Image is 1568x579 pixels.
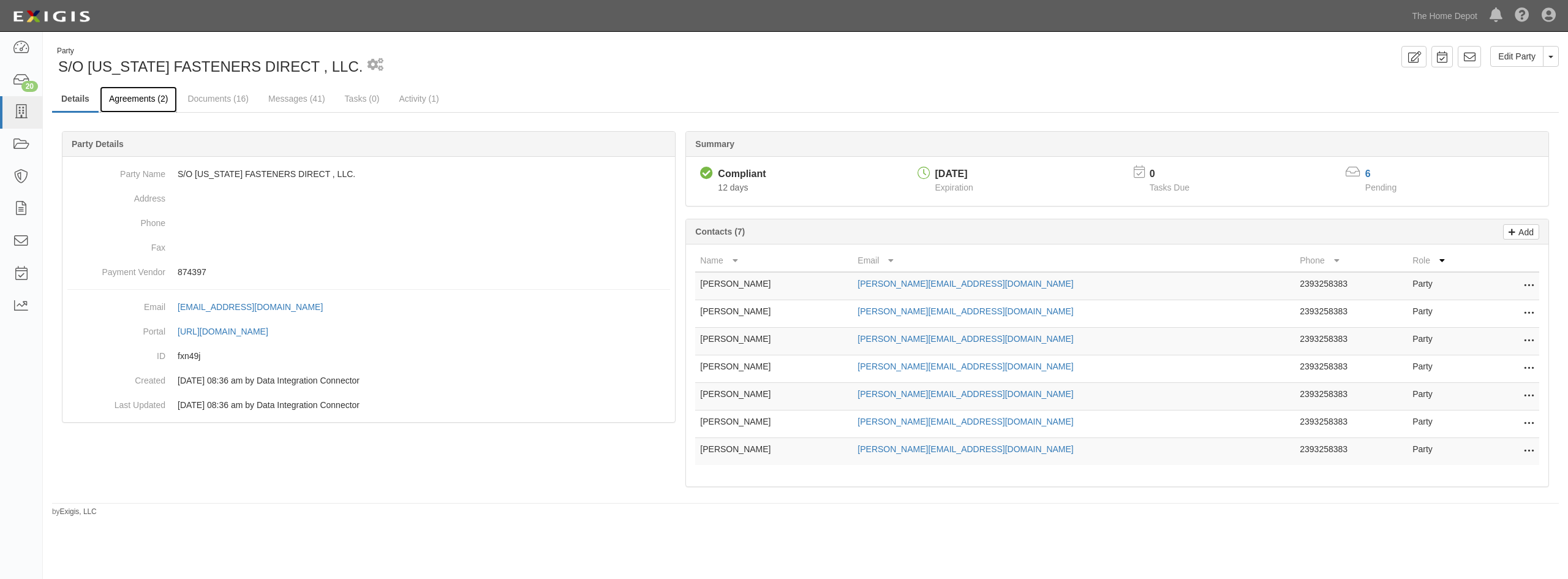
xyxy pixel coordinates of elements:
i: Compliant [700,167,713,180]
a: [PERSON_NAME][EMAIL_ADDRESS][DOMAIN_NAME] [858,306,1073,316]
td: 2393258383 [1295,383,1408,411]
th: Name [695,249,853,272]
a: Details [52,86,99,113]
td: 2393258383 [1295,411,1408,438]
p: 0 [1150,167,1205,181]
b: Party Details [72,139,124,149]
div: Compliant [718,167,766,181]
a: Messages (41) [259,86,334,111]
b: Summary [695,139,734,149]
td: Party [1408,300,1490,328]
td: [PERSON_NAME] [695,272,853,300]
div: [DATE] [935,167,973,181]
span: S/O [US_STATE] FASTENERS DIRECT , LLC. [58,58,363,75]
dt: Portal [67,319,165,338]
dt: Party Name [67,162,165,180]
a: Agreements (2) [100,86,177,113]
b: Contacts (7) [695,227,745,237]
div: [EMAIL_ADDRESS][DOMAIN_NAME] [178,301,323,313]
td: Party [1408,383,1490,411]
td: Party [1408,328,1490,355]
dt: Payment Vendor [67,260,165,278]
a: Documents (16) [178,86,258,111]
a: [URL][DOMAIN_NAME] [178,327,282,336]
dt: Last Updated [67,393,165,411]
td: [PERSON_NAME] [695,328,853,355]
td: 2393258383 [1295,438,1408,466]
td: Party [1408,411,1490,438]
td: 2393258383 [1295,355,1408,383]
th: Phone [1295,249,1408,272]
a: Tasks (0) [336,86,389,111]
a: Activity (1) [390,86,448,111]
span: Tasks Due [1150,183,1189,192]
td: Party [1408,272,1490,300]
td: [PERSON_NAME] [695,383,853,411]
th: Role [1408,249,1490,272]
a: 6 [1365,168,1371,179]
td: Party [1408,355,1490,383]
a: The Home Depot [1406,4,1483,28]
a: [PERSON_NAME][EMAIL_ADDRESS][DOMAIN_NAME] [858,417,1073,426]
td: [PERSON_NAME] [695,300,853,328]
dd: S/O [US_STATE] FASTENERS DIRECT , LLC. [67,162,670,186]
a: Edit Party [1490,46,1543,67]
i: 1 scheduled workflow [367,59,383,72]
small: by [52,507,97,517]
a: [PERSON_NAME][EMAIL_ADDRESS][DOMAIN_NAME] [858,334,1073,344]
a: [PERSON_NAME][EMAIL_ADDRESS][DOMAIN_NAME] [858,361,1073,371]
span: Since 10/03/2025 [718,183,748,192]
dt: Created [67,368,165,387]
dt: Phone [67,211,165,229]
a: Exigis, LLC [60,507,97,516]
dt: Fax [67,235,165,254]
td: 2393258383 [1295,328,1408,355]
td: [PERSON_NAME] [695,355,853,383]
td: 2393258383 [1295,272,1408,300]
a: [EMAIL_ADDRESS][DOMAIN_NAME] [178,302,336,312]
img: logo-5460c22ac91f19d4615b14bd174203de0afe785f0fc80cf4dbbc73dc1793850b.png [9,6,94,28]
p: Add [1515,225,1534,239]
dt: Email [67,295,165,313]
a: [PERSON_NAME][EMAIL_ADDRESS][DOMAIN_NAME] [858,444,1073,454]
span: Expiration [935,183,973,192]
td: [PERSON_NAME] [695,438,853,466]
i: Help Center - Complianz [1515,9,1529,23]
dt: Address [67,186,165,205]
div: S/O FLORIDA FASTENERS DIRECT , LLC. [52,46,796,77]
dd: fxn49j [67,344,670,368]
a: [PERSON_NAME][EMAIL_ADDRESS][DOMAIN_NAME] [858,279,1073,289]
div: 20 [21,81,38,92]
div: Party [57,46,363,56]
a: Add [1503,224,1539,240]
span: Pending [1365,183,1396,192]
dd: 05/16/2022 08:36 am by Data Integration Connector [67,393,670,417]
td: 2393258383 [1295,300,1408,328]
td: Party [1408,438,1490,466]
dd: 05/16/2022 08:36 am by Data Integration Connector [67,368,670,393]
th: Email [853,249,1295,272]
td: [PERSON_NAME] [695,411,853,438]
a: [PERSON_NAME][EMAIL_ADDRESS][DOMAIN_NAME] [858,389,1073,399]
p: 874397 [178,266,670,278]
dt: ID [67,344,165,362]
